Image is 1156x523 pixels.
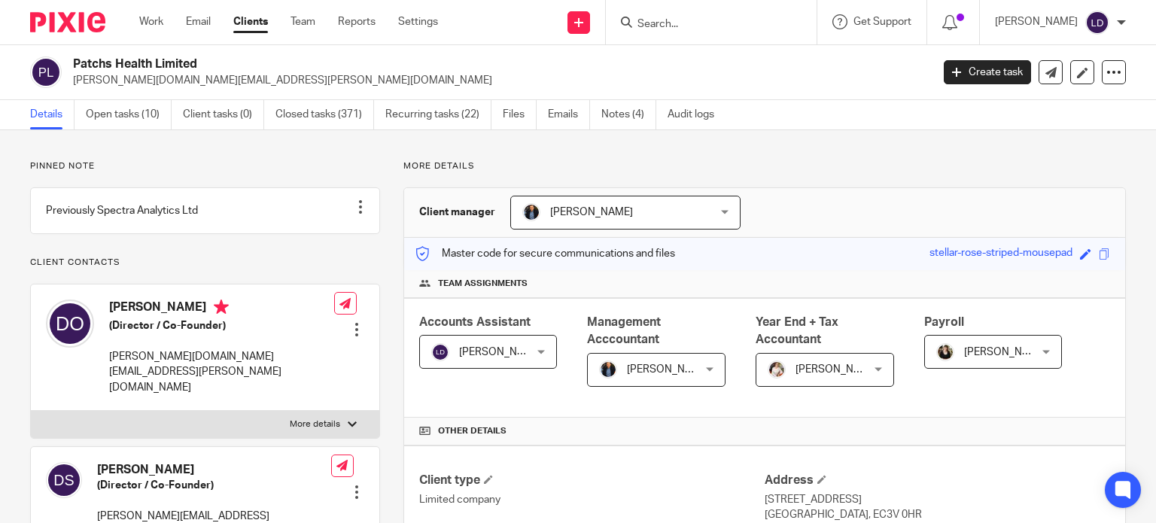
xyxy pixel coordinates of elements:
[109,318,334,333] h5: (Director / Co-Founder)
[438,425,507,437] span: Other details
[97,462,331,478] h4: [PERSON_NAME]
[398,14,438,29] a: Settings
[438,278,528,290] span: Team assignments
[233,14,268,29] a: Clients
[924,316,964,328] span: Payroll
[419,205,495,220] h3: Client manager
[548,100,590,129] a: Emails
[419,473,765,488] h4: Client type
[768,360,786,379] img: Kayleigh%20Henson.jpeg
[419,316,531,328] span: Accounts Assistant
[415,246,675,261] p: Master code for secure communications and files
[338,14,376,29] a: Reports
[995,14,1078,29] p: [PERSON_NAME]
[756,316,838,345] span: Year End + Tax Accountant
[291,14,315,29] a: Team
[183,100,264,129] a: Client tasks (0)
[929,245,1072,263] div: stellar-rose-striped-mousepad
[627,364,710,375] span: [PERSON_NAME]
[1085,11,1109,35] img: svg%3E
[459,347,542,357] span: [PERSON_NAME]
[668,100,726,129] a: Audit logs
[431,343,449,361] img: svg%3E
[403,160,1126,172] p: More details
[290,418,340,430] p: More details
[73,56,752,72] h2: Patchs Health Limited
[964,347,1047,357] span: [PERSON_NAME]
[599,360,617,379] img: martin-hickman.jpg
[275,100,374,129] a: Closed tasks (371)
[765,507,1110,522] p: [GEOGRAPHIC_DATA], EC3V 0HR
[186,14,211,29] a: Email
[139,14,163,29] a: Work
[109,349,334,395] p: [PERSON_NAME][DOMAIN_NAME][EMAIL_ADDRESS][PERSON_NAME][DOMAIN_NAME]
[385,100,491,129] a: Recurring tasks (22)
[765,492,1110,507] p: [STREET_ADDRESS]
[30,12,105,32] img: Pixie
[109,300,334,318] h4: [PERSON_NAME]
[30,257,380,269] p: Client contacts
[796,364,878,375] span: [PERSON_NAME]
[30,56,62,88] img: svg%3E
[522,203,540,221] img: martin-hickman.jpg
[587,316,661,345] span: Management Acccountant
[46,300,94,348] img: svg%3E
[765,473,1110,488] h4: Address
[86,100,172,129] a: Open tasks (10)
[214,300,229,315] i: Primary
[503,100,537,129] a: Files
[936,343,954,361] img: Helen%20Campbell.jpeg
[419,492,765,507] p: Limited company
[550,207,633,217] span: [PERSON_NAME]
[30,160,380,172] p: Pinned note
[601,100,656,129] a: Notes (4)
[97,478,331,493] h5: (Director / Co-Founder)
[636,18,771,32] input: Search
[46,462,82,498] img: svg%3E
[944,60,1031,84] a: Create task
[853,17,911,27] span: Get Support
[30,100,75,129] a: Details
[73,73,921,88] p: [PERSON_NAME][DOMAIN_NAME][EMAIL_ADDRESS][PERSON_NAME][DOMAIN_NAME]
